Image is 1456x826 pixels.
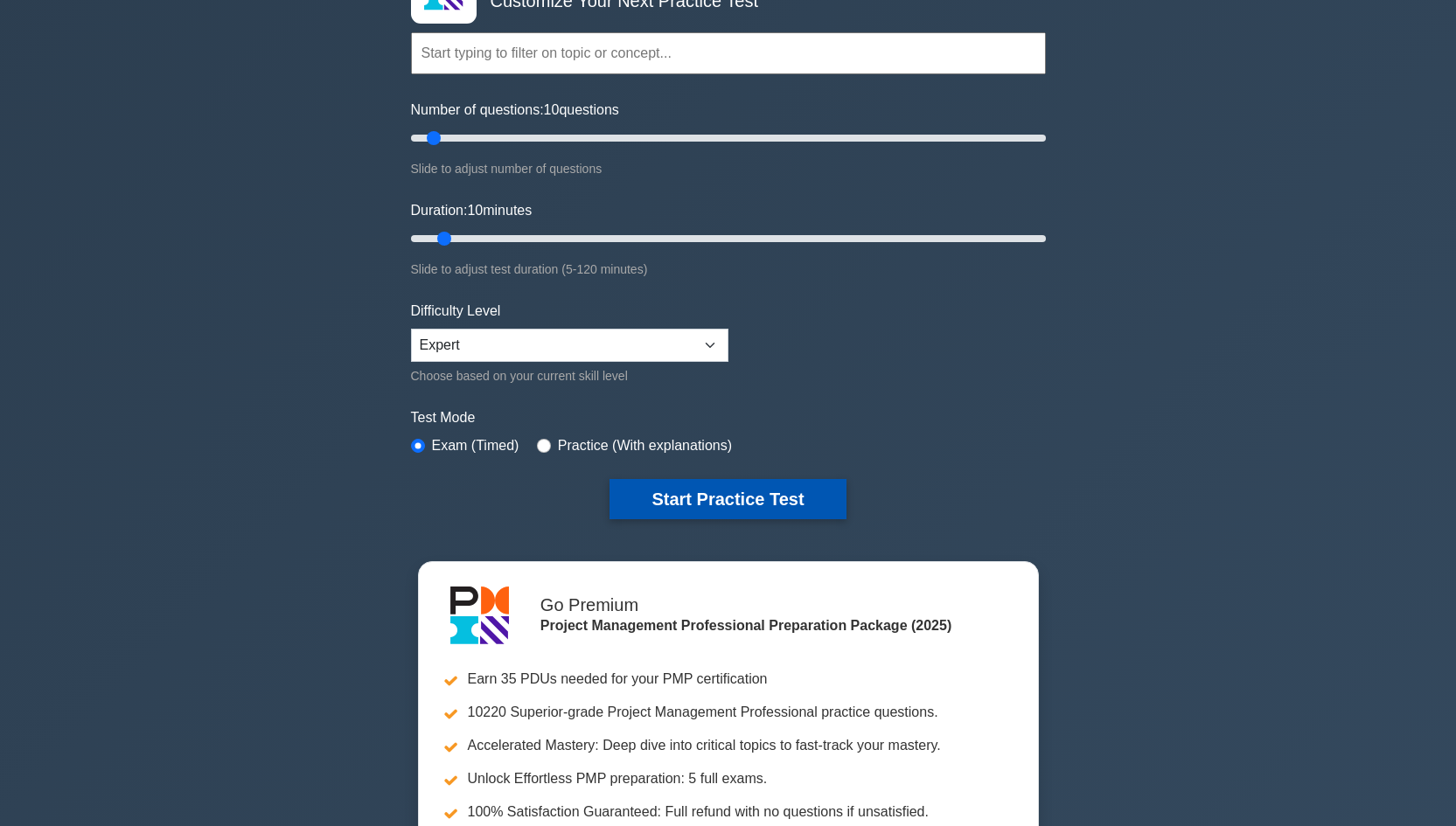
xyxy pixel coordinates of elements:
label: Difficulty Level [411,301,501,322]
label: Test Mode [411,407,1046,428]
button: Start Practice Test [610,479,846,519]
span: 10 [544,102,560,117]
div: Slide to adjust number of questions [411,158,1046,179]
div: Choose based on your current skill level [411,365,728,386]
div: Slide to adjust test duration (5-120 minutes) [411,259,1046,280]
label: Practice (With explanations) [558,435,732,456]
label: Exam (Timed) [432,435,519,456]
span: 10 [467,203,483,218]
label: Duration: minutes [411,200,533,221]
label: Number of questions: questions [411,100,619,121]
input: Start typing to filter on topic or concept... [411,32,1046,74]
